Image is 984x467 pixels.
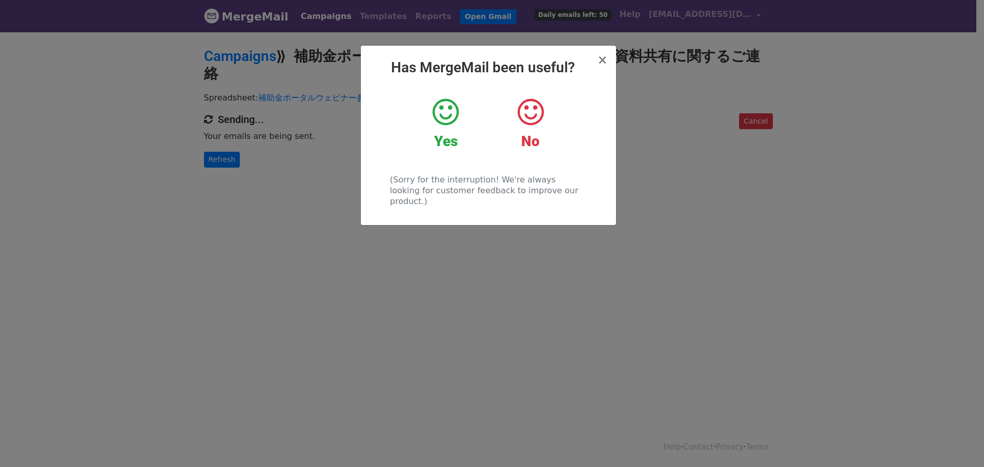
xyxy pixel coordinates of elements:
[597,54,607,66] button: Close
[390,174,586,207] p: (Sorry for the interruption! We're always looking for customer feedback to improve our product.)
[597,53,607,67] span: ×
[521,133,540,150] strong: No
[369,59,608,76] h2: Has MergeMail been useful?
[411,97,480,150] a: Yes
[496,97,565,150] a: No
[434,133,458,150] strong: Yes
